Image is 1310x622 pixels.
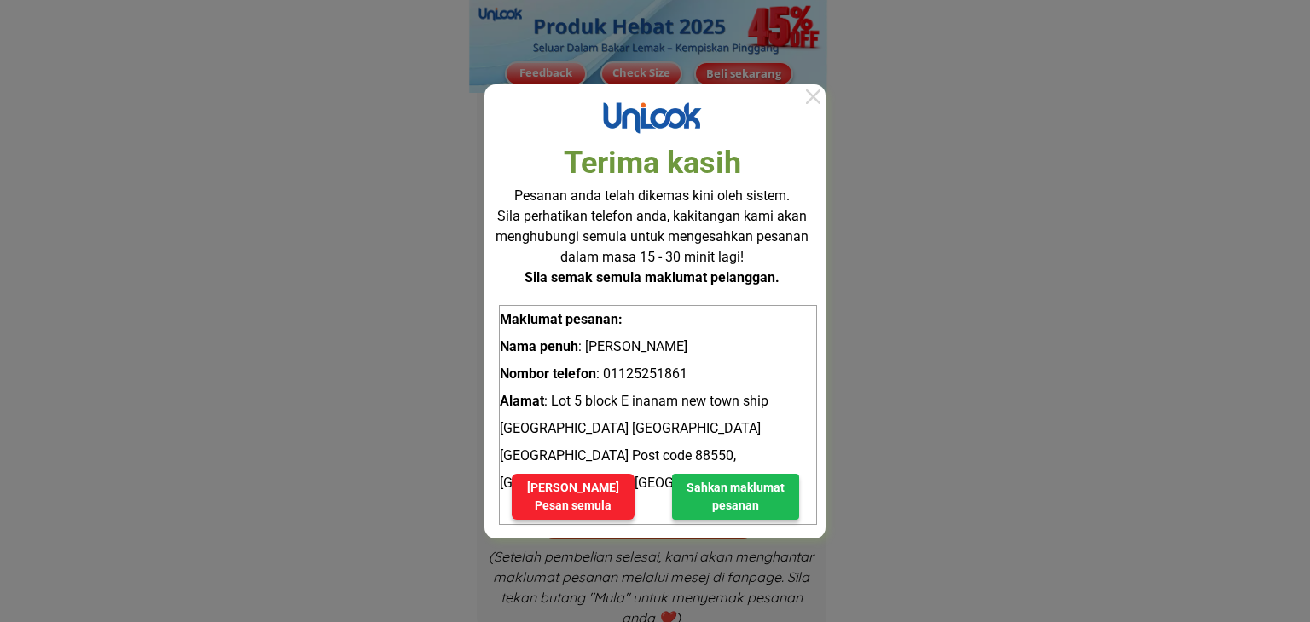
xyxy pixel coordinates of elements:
div: [PERSON_NAME] [512,479,635,515]
p: : [PERSON_NAME] : 01125251861 : Lot 5 block E inanam new town ship [GEOGRAPHIC_DATA] [GEOGRAPHIC_... [499,305,817,525]
span: Nombor telefon [500,366,596,382]
span: Maklumat pesanan: Nama penuh [500,311,623,354]
div: Sahkan maklumat pesanan [672,479,799,515]
p: Pesanan anda telah dikemas kini oleh sistem. Sila perhatikan telefon anda, kakitangan kami akan m... [493,186,811,288]
p: Terima kasih [564,140,753,186]
div: Pesan semula [512,497,635,515]
span: Sila semak semula maklumat pelanggan. [525,269,780,285]
span: Alamat [500,393,544,409]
